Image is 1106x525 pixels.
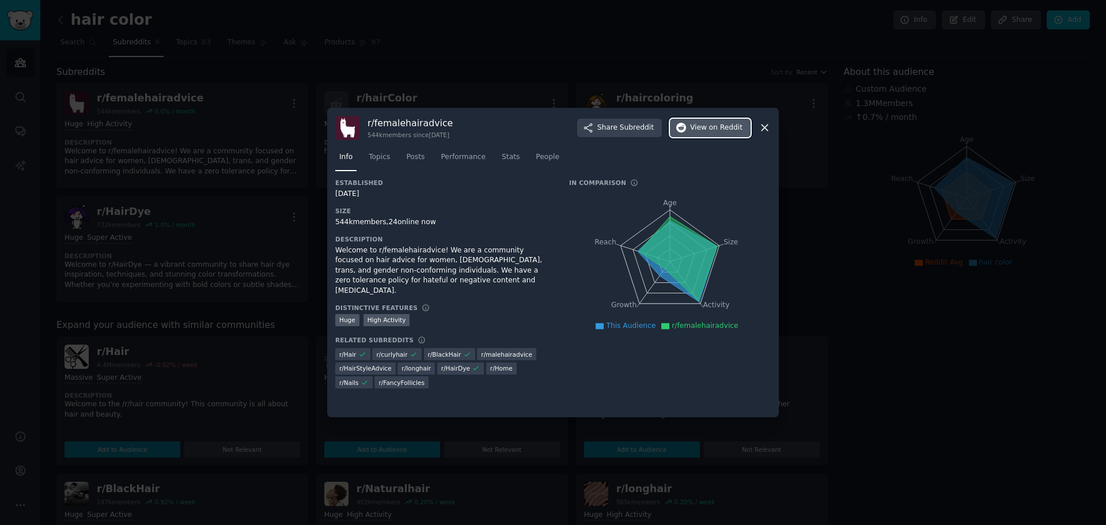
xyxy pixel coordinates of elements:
span: r/ HairDye [441,364,470,372]
div: 544k members, 24 online now [335,217,553,228]
img: femalehairadvice [335,116,359,140]
h3: Related Subreddits [335,336,414,344]
button: Viewon Reddit [670,119,751,137]
h3: Distinctive Features [335,304,418,312]
a: Posts [402,148,429,172]
h3: Size [335,207,553,215]
span: r/ HairStyleAdvice [339,364,392,372]
div: 544k members since [DATE] [368,131,453,139]
h3: Description [335,235,553,243]
h3: Established [335,179,553,187]
span: Info [339,152,353,163]
span: Performance [441,152,486,163]
span: r/ BlackHair [428,350,461,358]
h3: r/ femalehairadvice [368,117,453,129]
span: People [536,152,559,163]
a: People [532,148,563,172]
span: r/femalehairadvice [672,322,738,330]
a: Stats [498,148,524,172]
span: r/ Hair [339,350,356,358]
span: Posts [406,152,425,163]
span: r/ FancyFollicles [378,379,424,387]
span: This Audience [606,322,656,330]
a: Performance [437,148,490,172]
tspan: Size [724,237,738,245]
span: Share [597,123,654,133]
div: [DATE] [335,189,553,199]
div: Huge [335,314,359,326]
tspan: Activity [703,301,730,309]
tspan: Reach [594,237,616,245]
span: r/ Nails [339,379,358,387]
span: Stats [502,152,520,163]
span: on Reddit [709,123,743,133]
a: Topics [365,148,394,172]
h3: In Comparison [569,179,626,187]
span: Topics [369,152,390,163]
span: r/ curlyhair [376,350,407,358]
div: High Activity [363,314,410,326]
span: r/ malehairadvice [481,350,532,358]
span: r/ longhair [402,364,431,372]
tspan: Growth [611,301,637,309]
span: r/ Home [490,364,513,372]
tspan: Age [663,199,677,207]
span: Subreddit [620,123,654,133]
a: Info [335,148,357,172]
button: ShareSubreddit [577,119,662,137]
div: Welcome to r/femalehairadvice! We are a community focused on hair advice for women, [DEMOGRAPHIC_... [335,245,553,296]
span: View [690,123,743,133]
